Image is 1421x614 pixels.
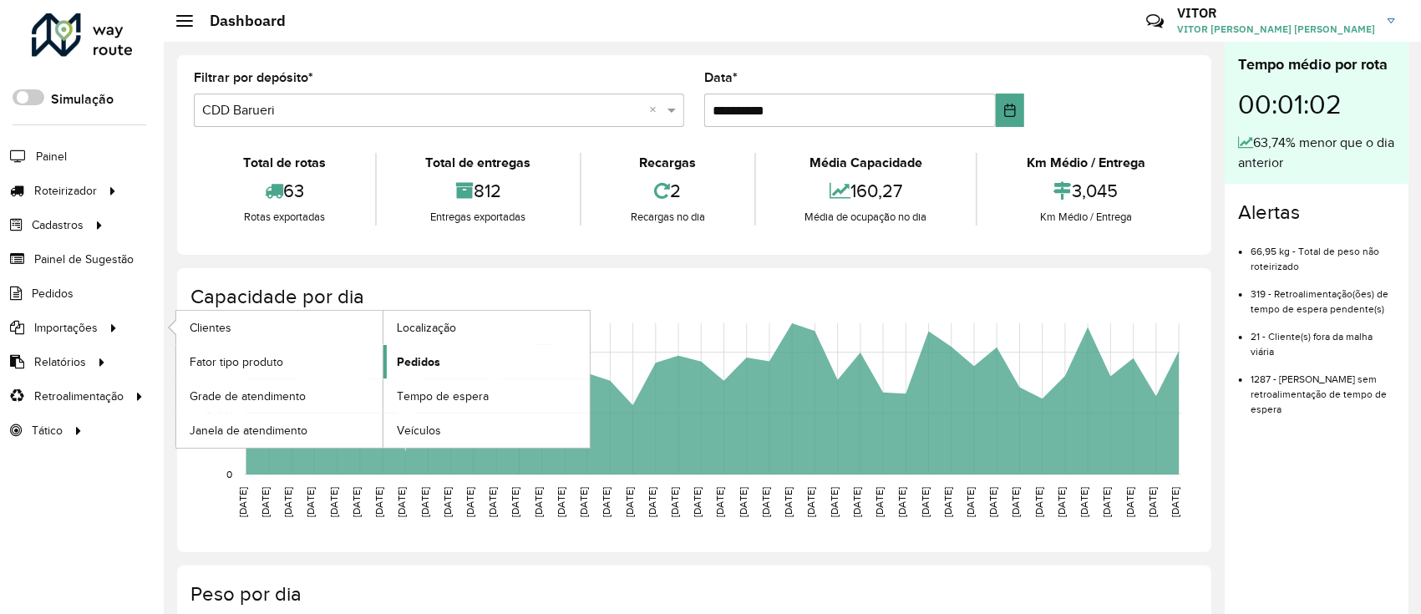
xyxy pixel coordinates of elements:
text: [DATE] [669,487,680,517]
text: [DATE] [533,487,544,517]
label: Simulação [51,89,114,109]
text: [DATE] [1078,487,1089,517]
text: [DATE] [1102,487,1113,517]
li: 1287 - [PERSON_NAME] sem retroalimentação de tempo de espera [1251,359,1395,417]
a: Contato Rápido [1137,3,1173,39]
div: Média de ocupação no dia [760,209,972,226]
h4: Alertas [1238,200,1395,225]
li: 66,95 kg - Total de peso não roteirizado [1251,231,1395,274]
div: Média Capacidade [760,153,972,173]
text: [DATE] [829,487,840,517]
text: [DATE] [601,487,612,517]
text: [DATE] [738,487,749,517]
text: [DATE] [305,487,316,517]
div: Km Médio / Entrega [982,153,1190,173]
span: Localização [397,319,456,337]
text: [DATE] [692,487,703,517]
a: Tempo de espera [383,379,590,413]
text: [DATE] [351,487,362,517]
a: Localização [383,311,590,344]
h3: VITOR [1177,5,1375,21]
text: 0 [226,469,232,480]
span: Painel [36,148,67,165]
div: 00:01:02 [1238,76,1395,133]
a: Veículos [383,414,590,447]
span: Roteirizador [34,182,97,200]
a: Janela de atendimento [176,414,383,447]
text: [DATE] [1056,487,1067,517]
div: Total de entregas [381,153,576,173]
div: Recargas [586,153,750,173]
span: Painel de Sugestão [34,251,134,268]
span: Grade de atendimento [190,388,306,405]
text: [DATE] [920,487,931,517]
text: [DATE] [1170,487,1180,517]
span: Retroalimentação [34,388,124,405]
div: 3,045 [982,173,1190,209]
a: Pedidos [383,345,590,378]
text: [DATE] [806,487,817,517]
text: [DATE] [487,487,498,517]
h4: Peso por dia [190,582,1195,606]
text: [DATE] [260,487,271,517]
div: Total de rotas [198,153,371,173]
text: [DATE] [1033,487,1044,517]
div: Recargas no dia [586,209,750,226]
text: [DATE] [464,487,475,517]
text: [DATE] [556,487,566,517]
text: [DATE] [942,487,953,517]
li: 319 - Retroalimentação(ões) de tempo de espera pendente(s) [1251,274,1395,317]
span: Relatórios [34,353,86,371]
div: Km Médio / Entrega [982,209,1190,226]
span: VITOR [PERSON_NAME] [PERSON_NAME] [1177,22,1375,37]
text: [DATE] [578,487,589,517]
text: [DATE] [396,487,407,517]
text: [DATE] [442,487,453,517]
text: [DATE] [896,487,907,517]
text: [DATE] [510,487,521,517]
h4: Capacidade por dia [190,285,1195,309]
span: Veículos [397,422,441,439]
text: [DATE] [419,487,430,517]
a: Fator tipo produto [176,345,383,378]
label: Data [704,68,738,88]
span: Clientes [190,319,231,337]
div: 160,27 [760,173,972,209]
text: [DATE] [647,487,657,517]
span: Tático [32,422,63,439]
text: [DATE] [783,487,794,517]
div: Rotas exportadas [198,209,371,226]
div: Tempo médio por rota [1238,53,1395,76]
text: [DATE] [282,487,293,517]
div: 63,74% menor que o dia anterior [1238,133,1395,173]
span: Janela de atendimento [190,422,307,439]
span: Cadastros [32,216,84,234]
span: Clear all [649,100,663,120]
span: Pedidos [397,353,440,371]
text: [DATE] [373,487,384,517]
a: Grade de atendimento [176,379,383,413]
text: [DATE] [1147,487,1158,517]
h2: Dashboard [193,12,286,30]
text: [DATE] [328,487,339,517]
text: [DATE] [965,487,976,517]
div: Entregas exportadas [381,209,576,226]
text: [DATE] [1011,487,1022,517]
text: [DATE] [624,487,635,517]
text: [DATE] [874,487,885,517]
span: Importações [34,319,98,337]
text: [DATE] [237,487,248,517]
span: Fator tipo produto [190,353,283,371]
div: 2 [586,173,750,209]
text: [DATE] [760,487,771,517]
a: Clientes [176,311,383,344]
text: [DATE] [1124,487,1135,517]
text: [DATE] [715,487,726,517]
li: 21 - Cliente(s) fora da malha viária [1251,317,1395,359]
label: Filtrar por depósito [194,68,313,88]
div: 63 [198,173,371,209]
span: Tempo de espera [397,388,489,405]
div: 812 [381,173,576,209]
text: [DATE] [987,487,998,517]
button: Choose Date [996,94,1024,127]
